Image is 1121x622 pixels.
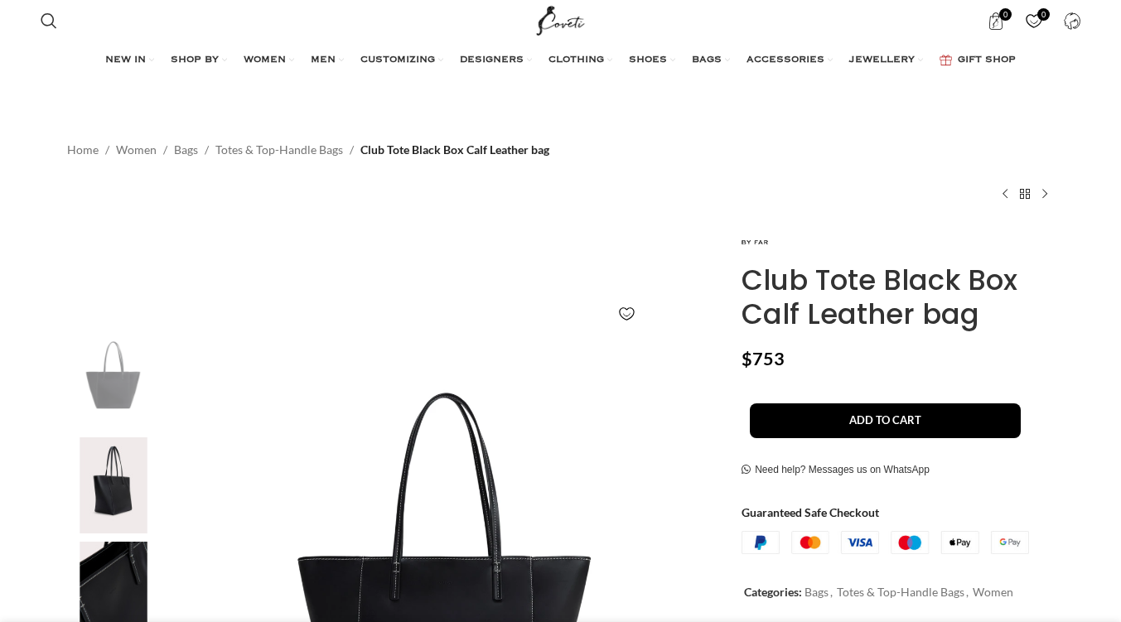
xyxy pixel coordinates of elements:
img: Coveti [63,332,164,429]
a: Bags [174,141,198,159]
div: Main navigation [32,44,1089,77]
a: Women [116,141,157,159]
span: SHOP BY [171,54,219,67]
span: 0 [999,8,1012,21]
a: DESIGNERS [460,44,532,77]
span: BAGS [692,54,722,67]
a: Totes & Top-Handle Bags [215,141,343,159]
span: , [830,583,833,601]
bdi: 753 [742,348,785,369]
a: JEWELLERY [849,44,923,77]
a: Totes & Top-Handle Bags [837,585,964,599]
a: Need help? Messages us on WhatsApp [742,464,930,477]
span: CLOTHING [548,54,604,67]
span: CUSTOMIZING [360,54,435,67]
img: By Far Club Tote Black Box Calf Leather bag bag [63,437,164,534]
img: guaranteed-safe-checkout-bordered.j [742,531,1029,554]
span: DESIGNERS [460,54,524,67]
h1: Club Tote Black Box Calf Leather bag [742,263,1054,331]
span: GIFT SHOP [958,54,1016,67]
a: GIFT SHOP [940,44,1016,77]
a: CUSTOMIZING [360,44,443,77]
button: Add to cart [750,403,1021,438]
a: Home [67,141,99,159]
a: NEW IN [105,44,154,77]
a: Women [973,585,1013,599]
a: Bags [805,585,829,599]
span: MEN [311,54,336,67]
a: SHOES [629,44,675,77]
span: WOMEN [244,54,286,67]
span: NEW IN [105,54,146,67]
nav: Breadcrumb [67,141,549,159]
span: 0 [1037,8,1050,21]
img: By Far [742,229,768,255]
strong: Guaranteed Safe Checkout [742,505,879,519]
span: JEWELLERY [849,54,915,67]
img: GiftBag [940,55,952,65]
span: ACCESSORIES [747,54,824,67]
span: Categories: [744,585,802,599]
a: Search [32,4,65,37]
a: 0 [978,4,1012,37]
span: $ [742,348,752,369]
a: Next product [1035,184,1055,204]
a: CLOTHING [548,44,612,77]
a: WOMEN [244,44,294,77]
div: My Wishlist [1017,4,1051,37]
a: MEN [311,44,344,77]
span: SHOES [629,54,667,67]
a: Previous product [995,184,1015,204]
a: BAGS [692,44,730,77]
a: SHOP BY [171,44,227,77]
span: , [966,583,969,601]
a: ACCESSORIES [747,44,833,77]
span: Club Tote Black Box Calf Leather bag [360,141,549,159]
a: 0 [1017,4,1051,37]
a: Site logo [533,12,588,27]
